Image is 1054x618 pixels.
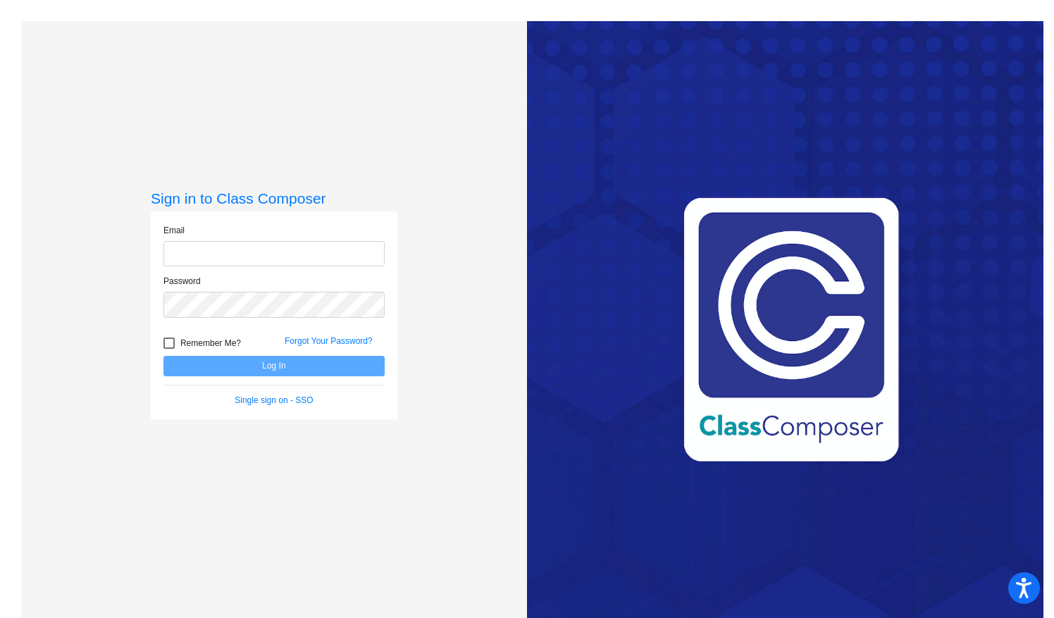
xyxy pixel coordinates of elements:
button: Log In [163,356,385,376]
a: Single sign on - SSO [235,395,313,405]
a: Forgot Your Password? [285,336,373,346]
label: Email [163,224,185,237]
label: Password [163,275,201,288]
h3: Sign in to Class Composer [151,190,397,207]
span: Remember Me? [180,335,241,352]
